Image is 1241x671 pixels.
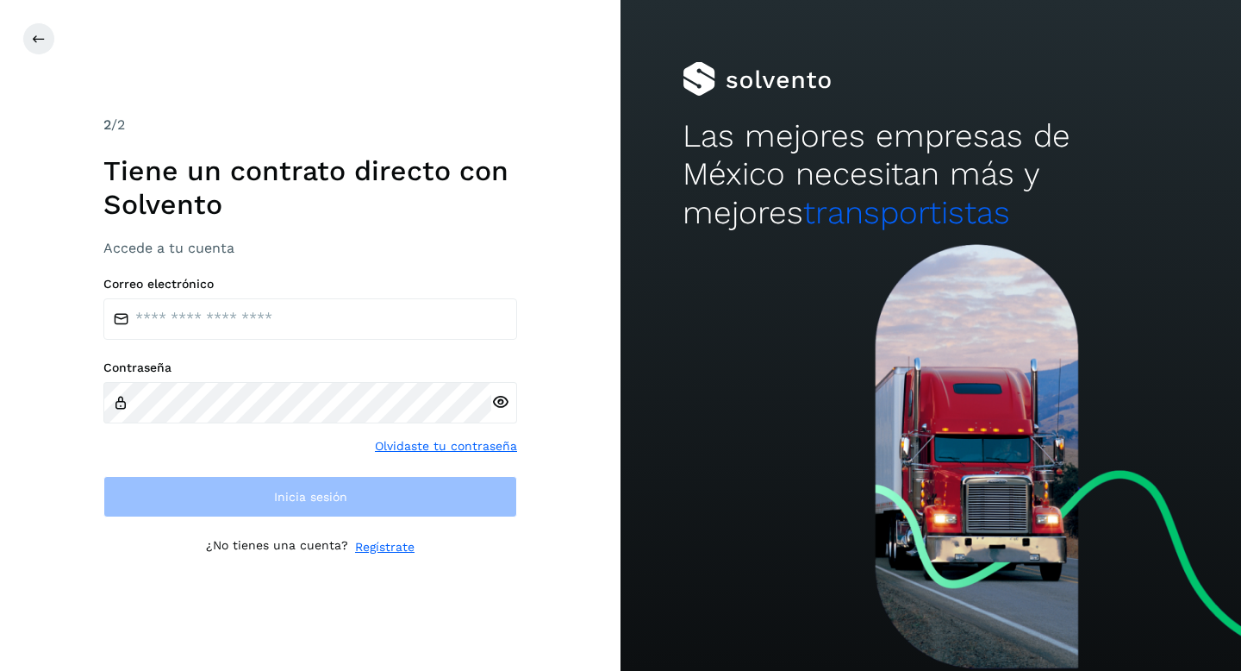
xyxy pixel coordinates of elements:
[803,194,1010,231] span: transportistas
[103,277,517,292] label: Correo electrónico
[375,437,517,455] a: Olvidaste tu contraseña
[206,538,348,556] p: ¿No tienes una cuenta?
[274,491,347,503] span: Inicia sesión
[103,476,517,517] button: Inicia sesión
[103,240,517,256] h3: Accede a tu cuenta
[103,154,517,221] h1: Tiene un contrato directo con Solvento
[355,538,415,556] a: Regístrate
[103,361,517,375] label: Contraseña
[683,117,1179,232] h2: Las mejores empresas de México necesitan más y mejores
[103,115,517,135] div: /2
[103,116,111,133] span: 2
